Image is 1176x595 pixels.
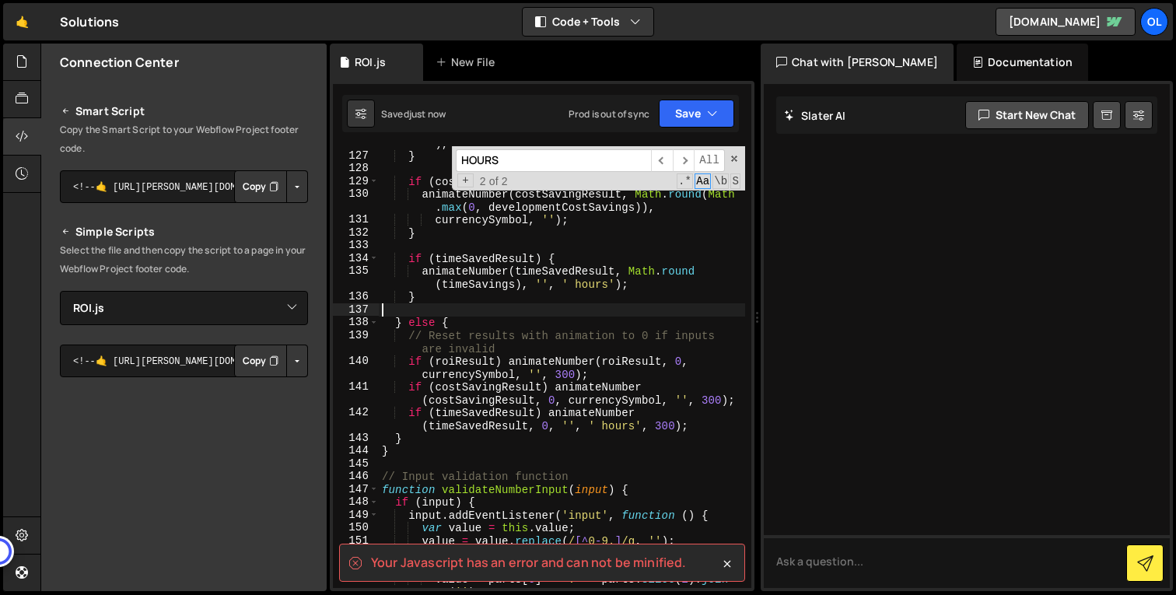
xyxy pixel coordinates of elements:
button: Save [659,100,734,128]
div: just now [409,107,446,121]
span: Alt-Enter [694,149,725,172]
div: 132 [333,226,379,240]
span: CaseSensitive Search [695,173,711,189]
span: 2 of 2 [474,175,514,188]
div: Solutions [60,12,119,31]
div: Chat with [PERSON_NAME] [761,44,954,81]
iframe: YouTube video player [60,403,310,543]
div: Saved [381,107,446,121]
div: 153 [333,560,379,573]
div: 128 [333,162,379,175]
input: Search for [456,149,651,172]
h2: Smart Script [60,102,308,121]
div: 139 [333,329,379,355]
div: 134 [333,252,379,265]
div: Documentation [957,44,1088,81]
div: 142 [333,406,379,432]
div: 136 [333,290,379,303]
div: 140 [333,355,379,380]
h2: Slater AI [784,108,846,123]
a: [DOMAIN_NAME] [996,8,1136,36]
div: Button group with nested dropdown [234,345,308,377]
textarea: <!--🤙 [URL][PERSON_NAME][DOMAIN_NAME]> <script>document.addEventListener("DOMContentLoaded", func... [60,345,308,377]
a: OL [1140,8,1168,36]
button: Code + Tools [523,8,653,36]
div: Prod is out of sync [569,107,649,121]
div: 129 [333,175,379,188]
div: ROI.js [355,54,386,70]
span: ​ [651,149,673,172]
button: Copy [234,170,287,203]
span: ​ [673,149,695,172]
button: Copy [234,345,287,377]
span: Whole Word Search [712,173,729,189]
span: RegExp Search [677,173,693,189]
div: 138 [333,316,379,329]
div: 152 [333,547,379,560]
div: 130 [333,187,379,213]
div: 144 [333,444,379,457]
textarea: <!--🤙 [URL][PERSON_NAME][DOMAIN_NAME]> <script>document.addEventListener("DOMContentLoaded", func... [60,170,308,203]
div: 133 [333,239,379,252]
p: Copy the Smart Script to your Webflow Project footer code. [60,121,308,158]
span: Toggle Replace mode [457,173,474,188]
div: 150 [333,521,379,534]
h2: Connection Center [60,54,179,71]
div: Button group with nested dropdown [234,170,308,203]
button: Start new chat [965,101,1089,129]
a: 🤙 [3,3,41,40]
h2: Simple Scripts [60,222,308,241]
div: 147 [333,483,379,496]
p: Select the file and then copy the script to a page in your Webflow Project footer code. [60,241,308,278]
div: 145 [333,457,379,471]
span: Search In Selection [730,173,740,189]
div: 131 [333,213,379,226]
spa: Your Javascript has an error and can not be minified. [371,554,686,571]
div: 148 [333,495,379,509]
div: 146 [333,470,379,483]
div: 143 [333,432,379,445]
div: New File [436,54,501,70]
div: 135 [333,264,379,290]
div: 127 [333,149,379,163]
div: 149 [333,509,379,522]
div: 137 [333,303,379,317]
div: 151 [333,534,379,548]
div: 141 [333,380,379,406]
